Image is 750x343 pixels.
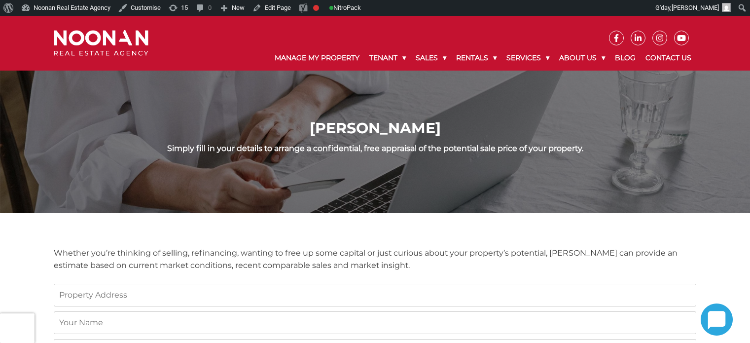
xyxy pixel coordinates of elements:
a: About Us [554,45,610,71]
a: Services [501,45,554,71]
p: Whether you’re thinking of selling, refinancing, wanting to free up some capital or just curious ... [54,247,696,271]
span: [PERSON_NAME] [672,4,719,11]
h1: [PERSON_NAME] [56,119,694,137]
a: Blog [610,45,641,71]
a: Rentals [451,45,501,71]
span: Simply fill in your details to arrange a confidential, free appraisal of the potential sale price... [167,144,583,153]
a: Sales [411,45,451,71]
img: Noonan Real Estate Agency [54,30,148,56]
input: Your Name [54,311,696,334]
a: Manage My Property [270,45,364,71]
div: Focus keyphrase not set [313,5,319,11]
input: Property Address [54,284,696,306]
a: Tenant [364,45,411,71]
a: Contact Us [641,45,696,71]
